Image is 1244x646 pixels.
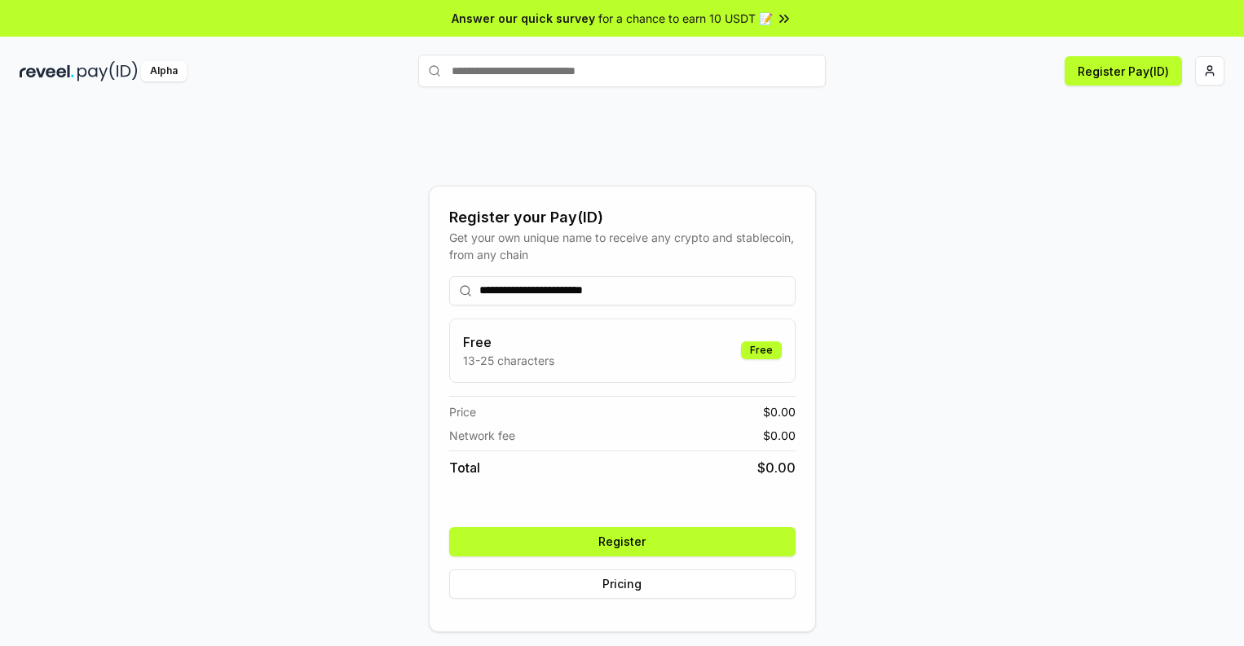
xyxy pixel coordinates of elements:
[757,458,796,477] span: $ 0.00
[452,10,595,27] span: Answer our quick survey
[449,458,480,477] span: Total
[463,352,554,369] p: 13-25 characters
[449,229,796,263] div: Get your own unique name to receive any crypto and stablecoin, from any chain
[20,61,74,81] img: reveel_dark
[449,569,796,599] button: Pricing
[763,403,796,420] span: $ 0.00
[449,403,476,420] span: Price
[449,527,796,556] button: Register
[449,206,796,229] div: Register your Pay(ID)
[449,427,515,444] span: Network fee
[598,10,773,27] span: for a chance to earn 10 USDT 📝
[141,61,187,81] div: Alpha
[763,427,796,444] span: $ 0.00
[741,341,782,359] div: Free
[77,61,138,81] img: pay_id
[463,332,554,352] h3: Free
[1065,56,1182,86] button: Register Pay(ID)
